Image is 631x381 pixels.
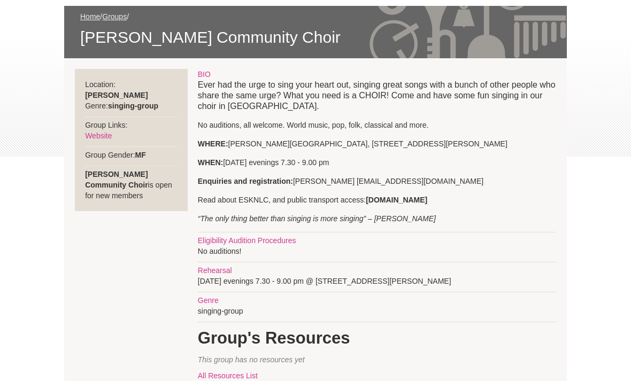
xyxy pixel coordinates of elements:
[135,151,146,159] strong: MF
[198,214,436,223] em: “The only thing better than singing is more singing” – [PERSON_NAME]
[80,11,551,48] div: / /
[198,370,556,381] div: All Resources List
[85,131,112,140] a: Website
[102,12,127,21] a: Groups
[85,91,148,99] strong: [PERSON_NAME]
[198,235,556,246] div: Eligibility Audition Procedures
[85,170,148,189] strong: [PERSON_NAME] Community Choir
[198,120,556,130] p: No auditions, all welcome. World music, pop, folk, classical and more.
[198,295,556,306] div: Genre
[198,177,293,185] strong: Enquiries and registration:
[80,27,551,48] span: [PERSON_NAME] Community Choir
[108,102,158,110] strong: singing-group
[198,80,556,112] p: Ever had the urge to sing your heart out, singing great songs with a bunch of other people who sh...
[198,355,305,364] span: This group has no resources yet
[366,196,427,204] strong: [DOMAIN_NAME]
[198,157,556,168] p: [DATE] evenings 7.30 - 9.00 pm
[198,328,556,349] h1: Group's Resources
[75,69,188,211] div: Location: Genre: Group Links: Group Gender: is open for new members
[198,265,556,276] div: Rehearsal
[198,69,556,80] div: BIO
[80,12,100,21] a: Home
[198,138,556,149] p: [PERSON_NAME][GEOGRAPHIC_DATA], [STREET_ADDRESS][PERSON_NAME]
[198,139,228,148] strong: WHERE:
[198,176,556,186] p: [PERSON_NAME] [EMAIL_ADDRESS][DOMAIN_NAME]
[198,195,556,205] p: Read about ESKNLC, and public transport access:
[198,158,223,167] strong: WHEN:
